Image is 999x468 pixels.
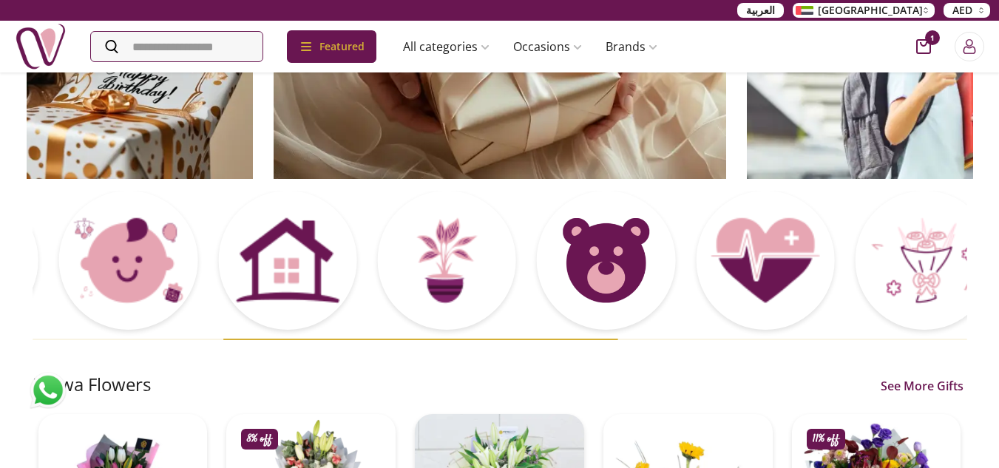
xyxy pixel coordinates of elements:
p: 11% [813,432,839,447]
img: Nigwa-uae-gifts [15,21,67,72]
button: cart-button [916,39,931,54]
span: 1 [925,30,940,45]
a: Card Thumbnail [378,191,516,332]
img: Arabic_dztd3n.png [796,6,813,15]
button: AED [944,3,990,18]
span: العربية [746,3,775,18]
a: Card Thumbnail [696,191,834,332]
input: Search [91,32,263,61]
a: Occasions [501,32,594,61]
a: See More Gifts [877,377,967,395]
a: Card Thumbnail [59,191,197,332]
button: Login [955,32,984,61]
span: off [827,432,839,447]
img: whatsapp [30,372,67,409]
span: [GEOGRAPHIC_DATA] [818,3,923,18]
a: All categories [391,32,501,61]
a: Card Thumbnail [537,191,675,332]
a: Card Thumbnail [218,191,356,332]
p: 8% [247,432,272,447]
a: Brands [594,32,669,61]
h2: Nigwa Flowers [33,373,151,396]
div: Featured [287,30,376,63]
span: AED [952,3,972,18]
button: [GEOGRAPHIC_DATA] [793,3,935,18]
span: off [260,432,272,447]
a: Card Thumbnail [856,191,994,332]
